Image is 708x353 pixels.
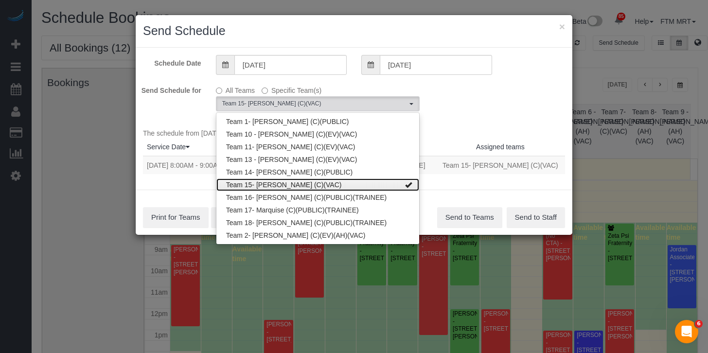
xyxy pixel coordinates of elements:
a: Team 13 - [PERSON_NAME] (C)(EV)(VAC) [216,153,419,166]
h2: Send Schedule [143,22,565,40]
label: Schedule Date [136,55,209,68]
a: Team 1- [PERSON_NAME] (C)(PUBLIC) [216,115,419,128]
div: The schedule from [DATE] to [DATE] will be sent for the following bookings: [143,128,565,182]
button: Print for Teams [143,207,209,228]
button: Send to Teams [437,207,502,228]
input: To [380,55,492,75]
button: Print for Staff [211,207,270,228]
a: Team 11- [PERSON_NAME] (C)(EV)(VAC) [216,141,419,153]
label: All Teams [216,82,255,95]
button: × [559,21,565,32]
a: Team 2- [PERSON_NAME] (C)(EV)(AH)(VAC) [216,229,419,242]
a: Team 17- Marquise (C)(PUBLIC)(TRAINEE) [216,204,419,216]
span: Team 15- [PERSON_NAME] (C)(VAC) [442,161,558,169]
label: Specific Team(s) [262,82,321,95]
a: Team 14- [PERSON_NAME] (C)(PUBLIC) [216,166,419,178]
td: Schedule date [143,156,231,174]
iframe: Intercom live chat [675,320,698,343]
input: All Teams [216,88,222,94]
input: Specific Team(s) [262,88,268,94]
th: Assigned teams [436,138,565,156]
button: Team 15- [PERSON_NAME] (C)(VAC) [216,96,420,111]
label: Send Schedule for [136,82,209,95]
span: 6 [695,320,703,328]
span: Team 15- [PERSON_NAME] (C)(VAC) [222,100,407,108]
a: Team 18- [PERSON_NAME] (C)(PUBLIC)(TRAINEE) [216,216,419,229]
a: Team 10 - [PERSON_NAME] (C)(EV)(VAC) [216,128,419,141]
button: Send to Staff [507,207,565,228]
input: From [234,55,347,75]
a: Team 16- [PERSON_NAME] (C)(PUBLIC)(TRAINEE) [216,191,419,204]
a: Team 15- [PERSON_NAME] (C)(VAC) [216,178,419,191]
td: Assigned teams [436,156,565,174]
ol: Choose Team(s) [216,96,420,111]
th: Service Date [143,138,231,156]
